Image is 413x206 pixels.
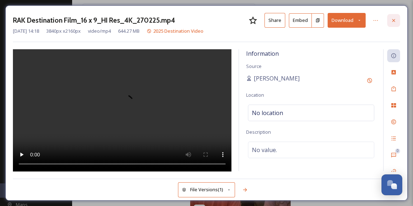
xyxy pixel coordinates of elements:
span: 644.27 MB [118,28,140,35]
button: Download [328,13,366,28]
span: No value. [252,146,277,154]
span: Source [246,63,262,69]
span: Description [246,129,271,135]
span: [PERSON_NAME] [254,74,300,83]
button: Share [264,13,285,28]
button: Open Chat [381,174,402,195]
div: 0 [395,148,400,154]
span: Location [246,92,264,98]
span: [DATE] 14:18 [13,28,39,35]
button: Embed [289,13,312,28]
span: video/mp4 [88,28,111,35]
span: 2025 Destination Video [153,28,203,34]
span: 3840 px x 2160 px [46,28,81,35]
button: File Versions(1) [178,182,235,197]
span: No location [252,109,283,117]
h3: RAK Destination Film_16 x 9_HI Res_4K_270225.mp4 [13,15,175,26]
span: Information [246,50,279,58]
